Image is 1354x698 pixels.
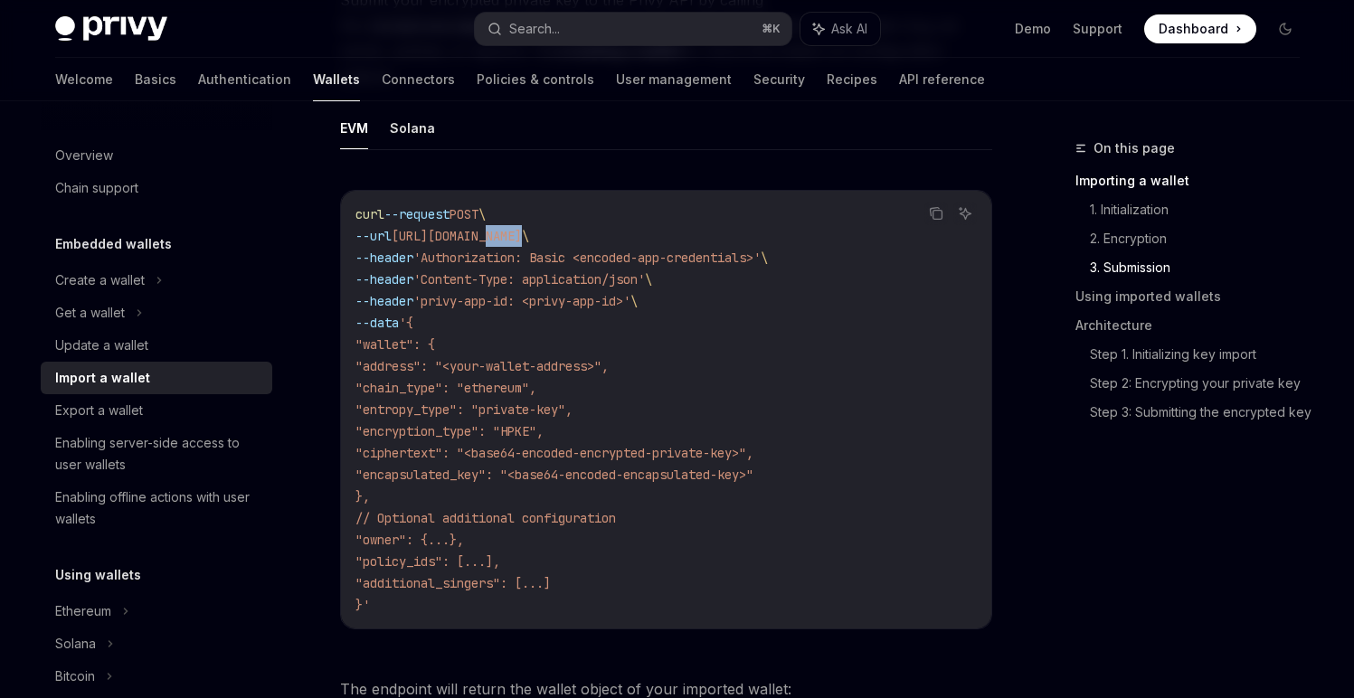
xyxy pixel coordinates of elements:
[392,228,522,244] span: [URL][DOMAIN_NAME]
[55,16,167,42] img: dark logo
[41,362,272,394] a: Import a wallet
[355,271,413,288] span: --header
[1015,20,1051,38] a: Demo
[55,269,145,291] div: Create a wallet
[450,206,478,222] span: POST
[1090,369,1314,398] a: Step 2: Encrypting your private key
[1073,20,1122,38] a: Support
[55,367,150,389] div: Import a wallet
[1075,166,1314,195] a: Importing a wallet
[1090,253,1314,282] a: 3. Submission
[355,293,413,309] span: --header
[630,293,638,309] span: \
[41,481,272,535] a: Enabling offline actions with user wallets
[355,315,399,331] span: --data
[1090,340,1314,369] a: Step 1. Initializing key import
[55,633,96,655] div: Solana
[1090,195,1314,224] a: 1. Initialization
[355,445,753,461] span: "ciphertext": "<base64-encoded-encrypted-private-key>",
[355,488,370,505] span: },
[355,206,384,222] span: curl
[1090,224,1314,253] a: 2. Encryption
[55,335,148,356] div: Update a wallet
[355,510,616,526] span: // Optional additional configuration
[355,336,435,353] span: "wallet": {
[753,58,805,101] a: Security
[827,58,877,101] a: Recipes
[55,177,138,199] div: Chain support
[1271,14,1300,43] button: Toggle dark mode
[355,250,413,266] span: --header
[355,575,551,591] span: "additional_singers": [...]
[1075,311,1314,340] a: Architecture
[55,145,113,166] div: Overview
[616,58,732,101] a: User management
[509,18,560,40] div: Search...
[413,250,761,266] span: 'Authorization: Basic <encoded-app-credentials>'
[413,271,645,288] span: 'Content-Type: application/json'
[1159,20,1228,38] span: Dashboard
[355,553,500,570] span: "policy_ids": [...],
[390,107,435,149] button: Solana
[399,315,413,331] span: '{
[41,394,272,427] a: Export a wallet
[761,250,768,266] span: \
[953,202,977,225] button: Ask AI
[762,22,781,36] span: ⌘ K
[41,139,272,172] a: Overview
[1094,137,1175,159] span: On this page
[55,58,113,101] a: Welcome
[355,228,392,244] span: --url
[355,532,464,548] span: "owner": {...},
[355,358,609,374] span: "address": "<your-wallet-address>",
[55,400,143,421] div: Export a wallet
[413,293,630,309] span: 'privy-app-id: <privy-app-id>'
[198,58,291,101] a: Authentication
[1075,282,1314,311] a: Using imported wallets
[475,13,791,45] button: Search...⌘K
[313,58,360,101] a: Wallets
[55,233,172,255] h5: Embedded wallets
[384,206,450,222] span: --request
[55,665,95,687] div: Bitcoin
[55,302,125,324] div: Get a wallet
[55,486,261,530] div: Enabling offline actions with user wallets
[55,600,111,622] div: Ethereum
[41,329,272,362] a: Update a wallet
[382,58,455,101] a: Connectors
[55,564,141,586] h5: Using wallets
[831,20,867,38] span: Ask AI
[899,58,985,101] a: API reference
[645,271,652,288] span: \
[355,401,573,418] span: "entropy_type": "private-key",
[800,13,880,45] button: Ask AI
[924,202,948,225] button: Copy the contents from the code block
[355,423,544,439] span: "encryption_type": "HPKE",
[355,380,536,396] span: "chain_type": "ethereum",
[340,107,368,149] button: EVM
[355,597,370,613] span: }'
[135,58,176,101] a: Basics
[41,172,272,204] a: Chain support
[355,467,753,483] span: "encapsulated_key": "<base64-encoded-encapsulated-key>"
[478,206,486,222] span: \
[41,427,272,481] a: Enabling server-side access to user wallets
[55,432,261,476] div: Enabling server-side access to user wallets
[1144,14,1256,43] a: Dashboard
[1090,398,1314,427] a: Step 3: Submitting the encrypted key
[522,228,529,244] span: \
[477,58,594,101] a: Policies & controls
